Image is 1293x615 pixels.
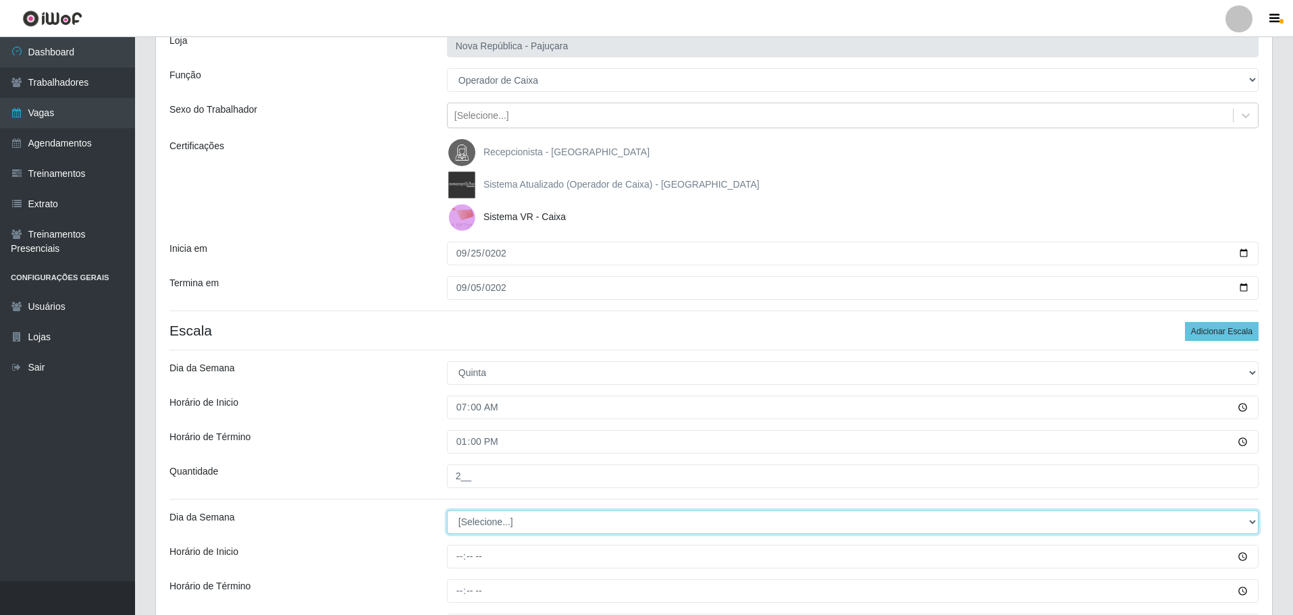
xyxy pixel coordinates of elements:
input: 00:00 [447,579,1259,603]
input: 00:00 [447,430,1259,454]
div: [Selecione...] [454,109,509,123]
label: Dia da Semana [169,361,235,375]
img: Sistema Atualizado (Operador de Caixa) - Nova Republica [448,171,481,198]
label: Horário de Inicio [169,396,238,410]
span: Sistema VR - Caixa [483,211,566,222]
label: Inicia em [169,242,207,256]
label: Sexo do Trabalhador [169,103,257,117]
label: Quantidade [169,464,218,479]
input: 00:00 [447,545,1259,568]
button: Adicionar Escala [1185,322,1259,341]
img: CoreUI Logo [22,10,82,27]
img: Recepcionista - Nova República [448,139,481,166]
label: Horário de Inicio [169,545,238,559]
label: Loja [169,34,187,48]
label: Função [169,68,201,82]
label: Dia da Semana [169,510,235,525]
label: Horário de Término [169,430,250,444]
input: 00:00 [447,396,1259,419]
label: Certificações [169,139,224,153]
input: 00/00/0000 [447,242,1259,265]
input: 00/00/0000 [447,276,1259,300]
h4: Escala [169,322,1259,339]
img: Sistema VR - Caixa [448,204,481,231]
label: Horário de Término [169,579,250,593]
span: Sistema Atualizado (Operador de Caixa) - [GEOGRAPHIC_DATA] [483,179,760,190]
input: Informe a quantidade... [447,464,1259,488]
span: Recepcionista - [GEOGRAPHIC_DATA] [483,146,650,157]
label: Termina em [169,276,219,290]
